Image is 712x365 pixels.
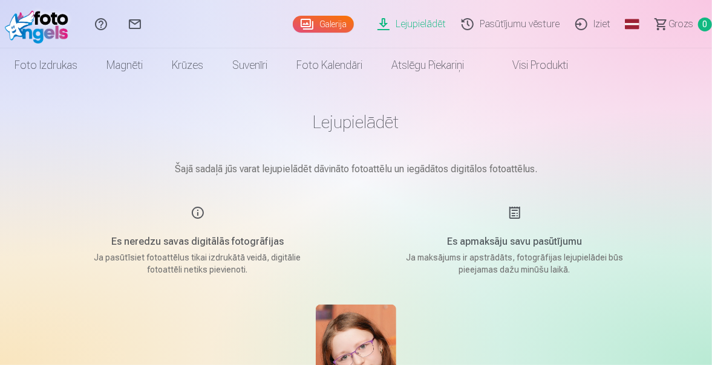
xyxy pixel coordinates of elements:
[400,251,630,276] p: Ja maksājums ir apstrādāts, fotogrāfijas lejupielādei būs pieejamas dažu minūšu laikā.
[218,48,282,82] a: Suvenīri
[400,234,630,249] h5: Es apmaksāju savu pasūtījumu
[5,5,74,44] img: /fa1
[92,48,157,82] a: Magnēti
[282,48,377,82] a: Foto kalendāri
[54,162,659,176] p: Šajā sadaļā jūs varat lejupielādēt dāvināto fotoattēlu un iegādātos digitālos fotoattēlus.
[83,251,313,276] p: Ja pasūtīsiet fotoattēlus tikai izdrukātā veidā, digitālie fotoattēli netiks pievienoti.
[157,48,218,82] a: Krūzes
[698,18,712,31] span: 0
[377,48,478,82] a: Atslēgu piekariņi
[83,234,313,249] h5: Es neredzu savas digitālās fotogrāfijas
[54,111,659,133] h1: Lejupielādēt
[293,16,354,33] a: Galerija
[478,48,583,82] a: Visi produkti
[668,17,693,31] span: Grozs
